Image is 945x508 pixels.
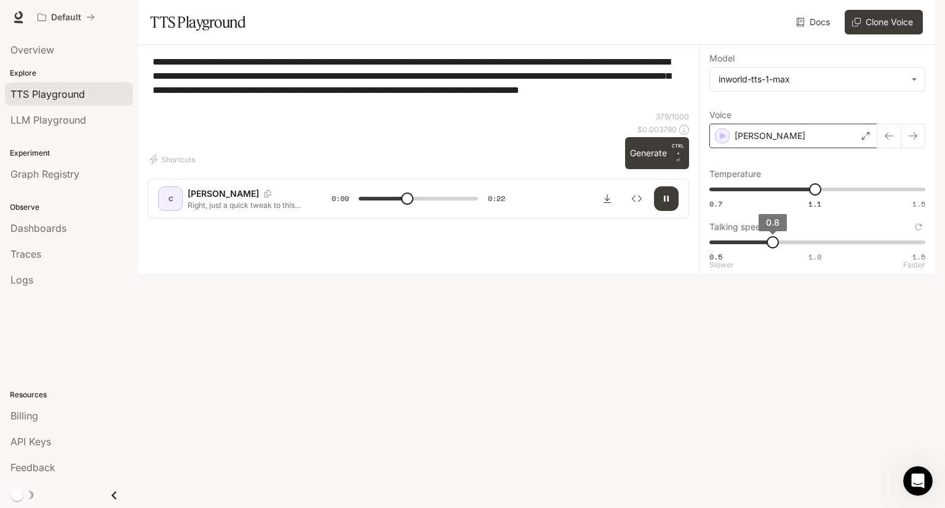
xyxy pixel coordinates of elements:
[488,192,505,205] span: 0:22
[709,199,722,209] span: 0.7
[637,124,677,135] p: $ 0.003790
[188,188,259,200] p: [PERSON_NAME]
[161,189,180,208] div: C
[808,199,821,209] span: 1.1
[719,73,905,85] div: inworld-tts-1-max
[912,199,925,209] span: 1.5
[32,5,100,30] button: All workspaces
[595,186,620,211] button: Download audio
[710,68,925,91] div: inworld-tts-1-max
[656,111,689,122] p: 379 / 1000
[188,200,302,210] p: Right, just a quick tweak to this contraption! Nothing too fancy, just a little improvement. But ...
[332,192,349,205] span: 0:09
[709,54,735,63] p: Model
[625,137,689,169] button: GenerateCTRL +⏎
[903,466,933,496] iframe: Intercom live chat
[150,10,245,34] h1: TTS Playground
[709,261,734,269] p: Slower
[672,142,684,164] p: ⏎
[735,130,805,142] p: [PERSON_NAME]
[51,12,81,23] p: Default
[845,10,923,34] button: Clone Voice
[709,223,766,231] p: Talking speed
[794,10,835,34] a: Docs
[766,217,780,228] span: 0.8
[912,252,925,262] span: 1.5
[808,252,821,262] span: 1.0
[259,190,276,197] button: Copy Voice ID
[903,261,925,269] p: Faster
[672,142,684,157] p: CTRL +
[624,186,649,211] button: Inspect
[148,149,200,169] button: Shortcuts
[709,252,722,262] span: 0.5
[912,220,925,234] button: Reset to default
[709,111,732,119] p: Voice
[709,170,761,178] p: Temperature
